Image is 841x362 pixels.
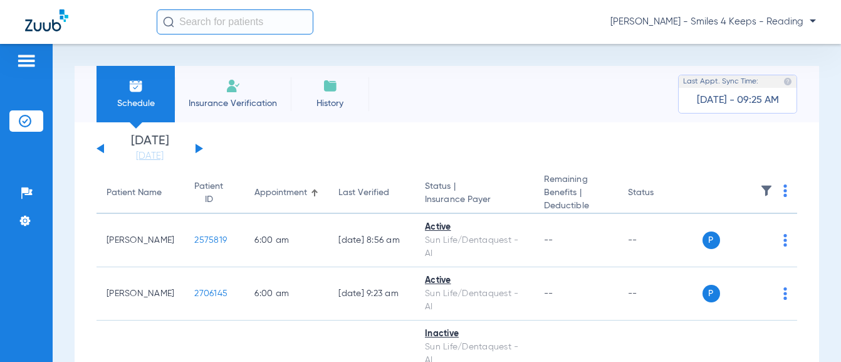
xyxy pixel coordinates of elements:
td: 6:00 AM [244,214,328,267]
td: [DATE] 8:56 AM [328,214,415,267]
img: filter.svg [760,184,773,197]
img: Manual Insurance Verification [226,78,241,93]
span: 2706145 [194,289,227,298]
div: Active [425,221,524,234]
img: group-dot-blue.svg [783,184,787,197]
td: -- [618,214,703,267]
td: 6:00 AM [244,267,328,321]
img: Zuub Logo [25,9,68,31]
img: Search Icon [163,16,174,28]
td: [PERSON_NAME] [97,214,184,267]
div: Appointment [254,186,318,200]
div: Patient Name [107,186,162,200]
span: -- [544,236,553,245]
div: Active [425,274,524,287]
span: Deductible [544,200,608,213]
td: [PERSON_NAME] [97,267,184,321]
img: group-dot-blue.svg [783,287,787,300]
div: Patient Name [107,186,174,200]
span: [PERSON_NAME] - Smiles 4 Keeps - Reading [610,16,816,28]
span: Last Appt. Sync Time: [683,75,758,88]
iframe: Chat Widget [778,302,841,362]
div: Sun Life/Dentaquest - AI [425,287,524,314]
span: P [703,232,720,249]
img: last sync help info [783,77,792,86]
span: Schedule [106,97,165,110]
td: -- [618,267,703,321]
div: Last Verified [338,186,405,200]
div: Appointment [254,186,307,200]
img: Schedule [128,78,144,93]
div: Inactive [425,327,524,341]
div: Last Verified [338,186,389,200]
span: History [300,97,360,110]
th: Status | [415,173,534,214]
img: group-dot-blue.svg [783,234,787,247]
a: [DATE] [112,150,187,162]
th: Status [618,173,703,214]
span: P [703,285,720,302]
div: Sun Life/Dentaquest - AI [425,234,524,260]
th: Remaining Benefits | [534,173,618,214]
input: Search for patients [157,9,313,35]
div: Patient ID [194,180,223,206]
span: Insurance Verification [184,97,281,110]
div: Patient ID [194,180,234,206]
span: [DATE] - 09:25 AM [697,94,779,107]
span: Insurance Payer [425,193,524,206]
img: hamburger-icon [16,53,36,68]
td: [DATE] 9:23 AM [328,267,415,321]
img: History [323,78,338,93]
li: [DATE] [112,135,187,162]
span: 2575819 [194,236,227,245]
span: -- [544,289,553,298]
